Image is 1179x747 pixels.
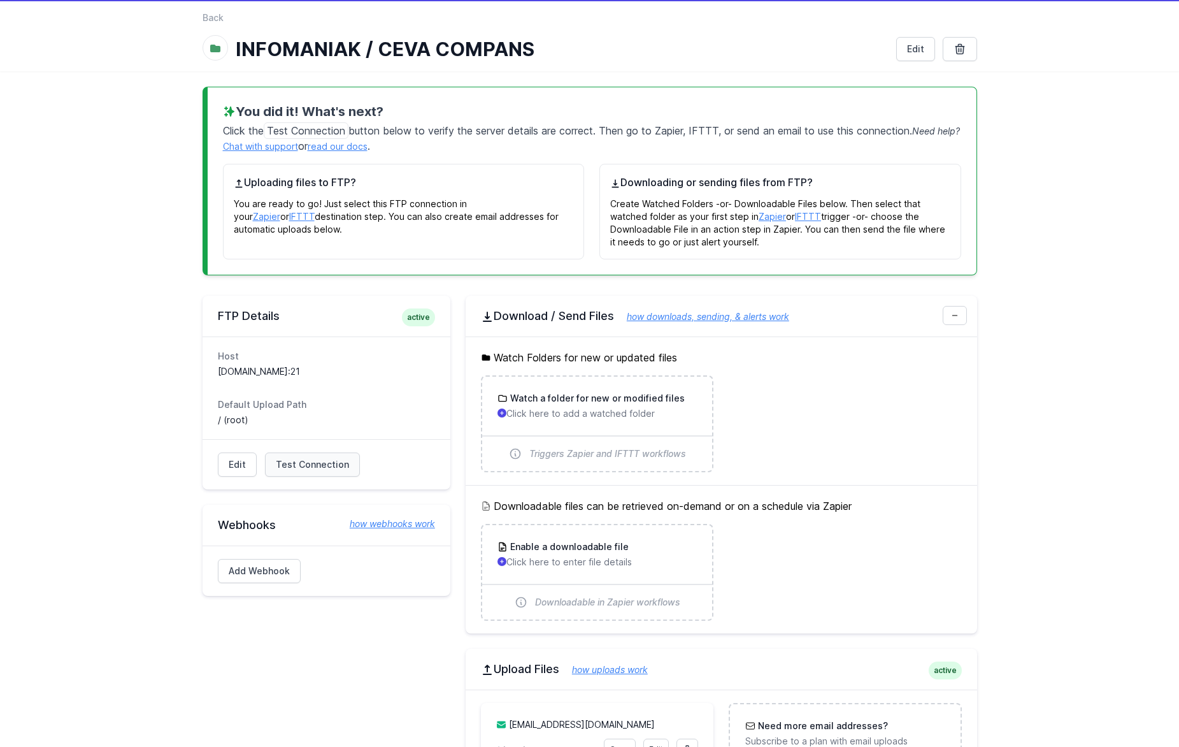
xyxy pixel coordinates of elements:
span: active [929,662,962,679]
dt: Default Upload Path [218,398,435,411]
h2: FTP Details [218,308,435,324]
h1: INFOMANIAK / CEVA COMPANS [236,38,886,61]
a: Zapier [759,211,786,222]
dt: Host [218,350,435,363]
a: how webhooks work [337,518,435,530]
h3: You did it! What's next? [223,103,961,120]
a: Chat with support [223,141,298,152]
a: Enable a downloadable file Click here to enter file details Downloadable in Zapier workflows [482,525,712,620]
span: active [402,308,435,326]
a: Watch a folder for new or modified files Click here to add a watched folder Triggers Zapier and I... [482,377,712,471]
h5: Watch Folders for new or updated files [481,350,962,365]
a: IFTTT [289,211,315,222]
h3: Need more email addresses? [755,720,888,732]
a: how downloads, sending, & alerts work [614,311,789,322]
dd: [DOMAIN_NAME]:21 [218,365,435,378]
h3: Watch a folder for new or modified files [508,392,685,405]
h3: Enable a downloadable file [508,540,629,553]
a: Add Webhook [218,559,301,583]
iframe: Drift Widget Chat Controller [1115,683,1164,732]
a: Back [203,11,224,24]
p: You are ready to go! Just select this FTP connection in your or destination step. You can also cr... [234,190,574,236]
h4: Uploading files to FTP? [234,175,574,190]
p: Click here to enter file details [497,556,697,569]
p: Click the button below to verify the server details are correct. Then go to Zapier, IFTTT, or sen... [223,120,961,154]
a: [EMAIL_ADDRESS][DOMAIN_NAME] [509,719,655,730]
h2: Upload Files [481,662,962,677]
h5: Downloadable files can be retrieved on-demand or on a schedule via Zapier [481,498,962,514]
span: Downloadable in Zapier workflows [535,596,680,609]
nav: Breadcrumb [203,11,977,32]
span: Test Connection [264,122,348,139]
span: Need help? [912,126,960,136]
p: Click here to add a watched folder [497,407,697,420]
h4: Downloading or sending files from FTP? [610,175,950,190]
p: Create Watched Folders -or- Downloadable Files below. Then select that watched folder as your fir... [610,190,950,249]
a: Edit [896,37,935,61]
span: Triggers Zapier and IFTTT workflows [529,447,686,460]
a: Edit [218,453,257,477]
a: Test Connection [265,453,360,477]
a: IFTTT [795,211,821,222]
dd: / (root) [218,414,435,426]
a: Zapier [253,211,280,222]
a: read our docs [308,141,368,152]
h2: Webhooks [218,518,435,533]
span: Test Connection [276,458,349,471]
a: how uploads work [559,664,648,675]
h2: Download / Send Files [481,308,962,324]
